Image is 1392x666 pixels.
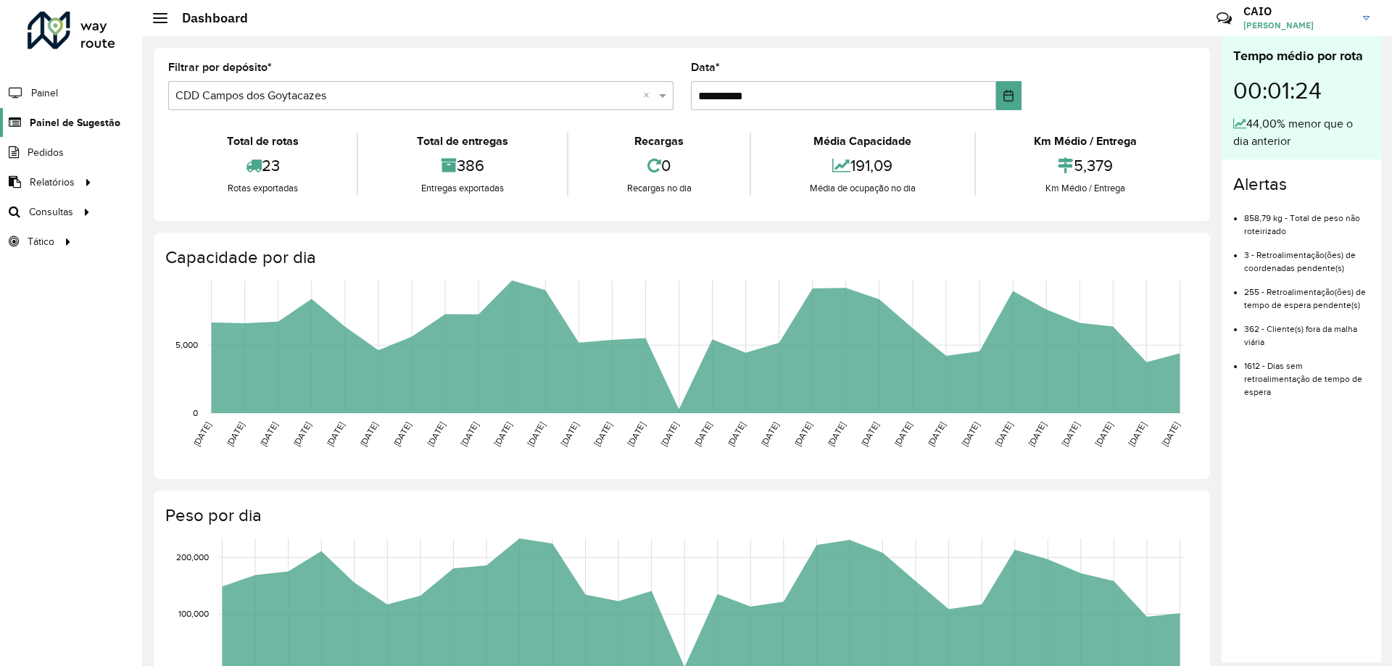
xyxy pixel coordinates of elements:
[175,340,198,349] text: 5,000
[28,145,64,160] span: Pedidos
[362,133,563,150] div: Total de entregas
[165,247,1196,268] h4: Capacidade por dia
[165,505,1196,526] h4: Peso por dia
[362,150,563,181] div: 386
[979,150,1192,181] div: 5,379
[572,133,746,150] div: Recargas
[172,133,353,150] div: Total de rotas
[1027,420,1048,448] text: [DATE]
[325,420,346,448] text: [DATE]
[1244,275,1370,312] li: 255 - Retroalimentação(ões) de tempo de espera pendente(s)
[167,10,248,26] h2: Dashboard
[178,609,209,619] text: 100,000
[691,59,720,76] label: Data
[176,552,209,562] text: 200,000
[459,420,480,448] text: [DATE]
[391,420,413,448] text: [DATE]
[859,420,880,448] text: [DATE]
[172,181,353,196] div: Rotas exportadas
[291,420,312,448] text: [DATE]
[979,181,1192,196] div: Km Médio / Entrega
[996,81,1022,110] button: Choose Date
[1243,4,1352,18] h3: CAIO
[755,181,970,196] div: Média de ocupação no dia
[559,420,580,448] text: [DATE]
[892,420,913,448] text: [DATE]
[659,420,680,448] text: [DATE]
[1244,312,1370,349] li: 362 - Cliente(s) fora da malha viária
[572,150,746,181] div: 0
[31,86,58,101] span: Painel
[792,420,813,448] text: [DATE]
[1244,349,1370,399] li: 1612 - Dias sem retroalimentação de tempo de espera
[726,420,747,448] text: [DATE]
[1127,420,1148,448] text: [DATE]
[426,420,447,448] text: [DATE]
[30,115,120,130] span: Painel de Sugestão
[755,133,970,150] div: Média Capacidade
[1233,46,1370,66] div: Tempo médio por rota
[1233,115,1370,150] div: 44,00% menor que o dia anterior
[755,150,970,181] div: 191,09
[993,420,1014,448] text: [DATE]
[191,420,212,448] text: [DATE]
[1233,174,1370,195] h4: Alertas
[592,420,613,448] text: [DATE]
[626,420,647,448] text: [DATE]
[1093,420,1114,448] text: [DATE]
[1244,201,1370,238] li: 858,79 kg - Total de peso não roteirizado
[759,420,780,448] text: [DATE]
[29,204,73,220] span: Consultas
[358,420,379,448] text: [DATE]
[1209,3,1240,34] a: Contato Rápido
[1244,238,1370,275] li: 3 - Retroalimentação(ões) de coordenadas pendente(s)
[1233,66,1370,115] div: 00:01:24
[492,420,513,448] text: [DATE]
[959,420,980,448] text: [DATE]
[643,87,655,104] span: Clear all
[258,420,279,448] text: [DATE]
[1060,420,1081,448] text: [DATE]
[926,420,947,448] text: [DATE]
[30,175,75,190] span: Relatórios
[1160,420,1181,448] text: [DATE]
[572,181,746,196] div: Recargas no dia
[979,133,1192,150] div: Km Médio / Entrega
[193,408,198,417] text: 0
[692,420,713,448] text: [DATE]
[168,59,272,76] label: Filtrar por depósito
[225,420,246,448] text: [DATE]
[28,234,54,249] span: Tático
[172,150,353,181] div: 23
[526,420,547,448] text: [DATE]
[1243,19,1352,32] span: [PERSON_NAME]
[826,420,847,448] text: [DATE]
[362,181,563,196] div: Entregas exportadas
